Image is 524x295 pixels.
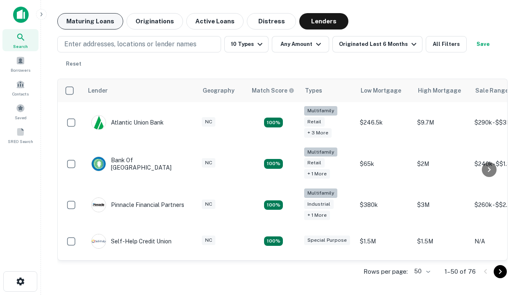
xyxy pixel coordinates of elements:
div: Capitalize uses an advanced AI algorithm to match your search with the best lender. The match sco... [252,86,294,95]
span: SREO Search [8,138,33,145]
a: SREO Search [2,124,38,146]
th: Low Mortgage [356,79,413,102]
button: Active Loans [186,13,244,29]
div: Retail [304,158,325,168]
div: 50 [411,265,431,277]
div: + 3 more [304,128,332,138]
td: $246.5k [356,102,413,143]
a: Contacts [2,77,38,99]
div: Low Mortgage [361,86,401,95]
div: Special Purpose [304,236,350,245]
button: Any Amount [272,36,329,52]
button: Save your search to get updates of matches that match your search criteria. [470,36,496,52]
button: All Filters [426,36,467,52]
span: Borrowers [11,67,30,73]
div: Retail [304,117,325,127]
td: $1.5M [356,226,413,257]
div: Geography [203,86,235,95]
div: NC [202,236,215,245]
div: NC [202,200,215,209]
img: picture [92,234,106,248]
p: Rows per page: [364,267,408,277]
th: Types [300,79,356,102]
div: Matching Properties: 10, hasApolloMatch: undefined [264,118,283,127]
div: Sale Range [475,86,508,95]
div: Atlantic Union Bank [91,115,164,130]
div: Lender [88,86,108,95]
a: Search [2,29,38,51]
img: picture [92,198,106,212]
h6: Match Score [252,86,293,95]
div: Industrial [304,200,334,209]
p: 1–50 of 76 [445,267,476,277]
span: Search [13,43,28,50]
td: $2M [413,143,470,185]
a: Borrowers [2,53,38,75]
button: Maturing Loans [57,13,123,29]
a: Saved [2,100,38,123]
button: Distress [247,13,296,29]
iframe: Chat Widget [483,229,524,269]
div: Self-help Credit Union [91,234,172,249]
img: picture [92,157,106,171]
button: Originated Last 6 Months [332,36,422,52]
button: Lenders [299,13,348,29]
div: Multifamily [304,147,337,157]
div: High Mortgage [418,86,461,95]
div: NC [202,117,215,127]
span: Saved [15,114,27,121]
th: Lender [83,79,198,102]
div: Originated Last 6 Months [339,39,419,49]
img: capitalize-icon.png [13,7,29,23]
button: Reset [61,56,87,72]
div: Matching Properties: 11, hasApolloMatch: undefined [264,236,283,246]
th: Capitalize uses an advanced AI algorithm to match your search with the best lender. The match sco... [247,79,300,102]
td: $1.5M [413,226,470,257]
div: Matching Properties: 14, hasApolloMatch: undefined [264,200,283,210]
th: Geography [198,79,247,102]
div: Multifamily [304,106,337,116]
button: Originations [126,13,183,29]
div: Pinnacle Financial Partners [91,197,184,212]
p: Enter addresses, locations or lender names [64,39,196,49]
div: Types [305,86,322,95]
div: Bank Of [GEOGRAPHIC_DATA] [91,157,190,171]
button: Go to next page [494,265,507,278]
button: 10 Types [224,36,269,52]
th: High Mortgage [413,79,470,102]
div: Multifamily [304,188,337,198]
td: $9.7M [413,102,470,143]
span: Contacts [12,91,29,97]
div: + 1 more [304,211,330,220]
img: picture [92,116,106,129]
button: Enter addresses, locations or lender names [57,36,221,52]
div: Matching Properties: 17, hasApolloMatch: undefined [264,159,283,169]
div: NC [202,158,215,168]
td: $65k [356,143,413,185]
td: $380k [356,184,413,226]
div: + 1 more [304,169,330,179]
td: $3M [413,184,470,226]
